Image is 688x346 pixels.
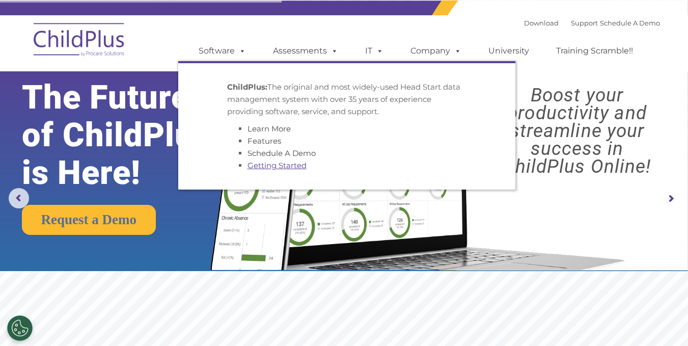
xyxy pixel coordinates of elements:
[247,148,316,158] a: Schedule A Demo
[227,82,267,92] strong: ChildPlus:
[22,205,156,235] a: Request a Demo
[247,161,307,170] a: Getting Started
[521,236,688,346] iframe: Chat Widget
[188,41,256,61] a: Software
[29,16,130,67] img: ChildPlus by Procare Solutions
[475,86,679,175] rs-layer: Boost your productivity and streamline your success in ChildPlus Online!
[227,81,466,118] p: The original and most widely-used Head Start data management system with over 35 years of experie...
[355,41,394,61] a: IT
[546,41,643,61] a: Training Scramble!!
[478,41,539,61] a: University
[524,19,559,27] a: Download
[400,41,472,61] a: Company
[524,19,660,27] font: |
[247,136,281,146] a: Features
[600,19,660,27] a: Schedule A Demo
[247,124,291,134] a: Learn More
[571,19,598,27] a: Support
[22,78,241,192] rs-layer: The Future of ChildPlus is Here!
[263,41,348,61] a: Assessments
[7,315,33,341] button: Cookies Settings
